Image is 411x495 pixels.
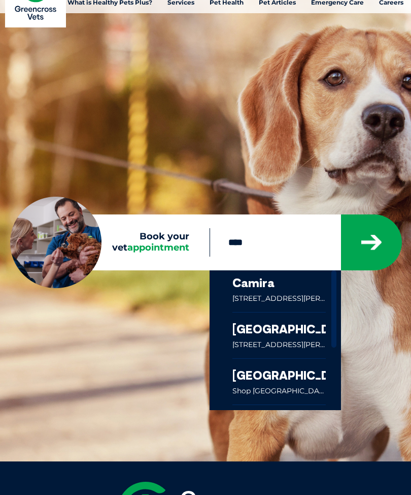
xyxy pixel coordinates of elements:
[10,232,210,254] label: Book your vet
[127,242,189,254] span: appointment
